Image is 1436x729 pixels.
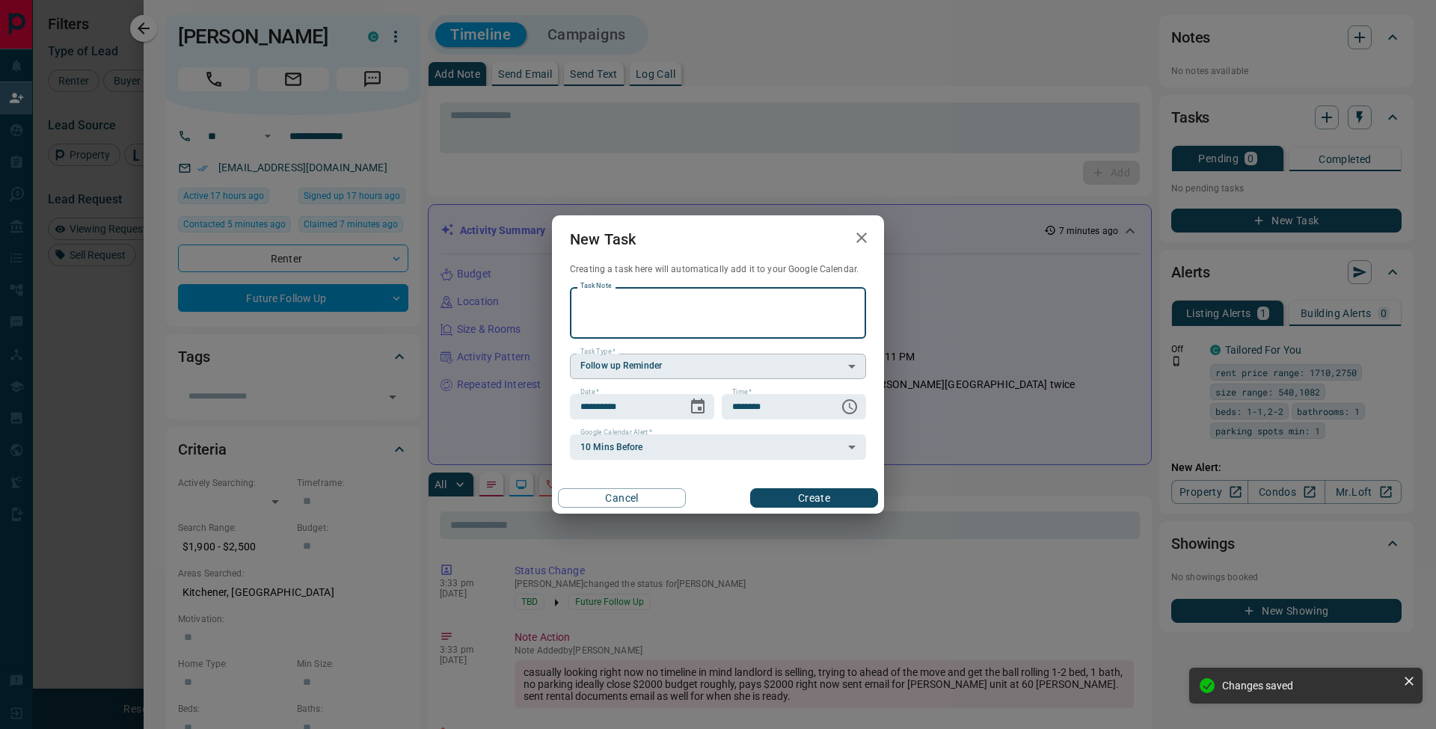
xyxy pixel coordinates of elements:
label: Time [732,387,752,397]
div: 10 Mins Before [570,434,866,460]
label: Task Type [580,347,616,357]
label: Task Note [580,281,611,291]
h2: New Task [552,215,654,263]
label: Google Calendar Alert [580,428,652,437]
div: Follow up Reminder [570,354,866,379]
button: Cancel [558,488,686,508]
p: Creating a task here will automatically add it to your Google Calendar. [570,263,866,276]
div: Changes saved [1222,680,1397,692]
button: Choose time, selected time is 6:00 AM [835,392,865,422]
button: Choose date, selected date is Oct 16, 2025 [683,392,713,422]
label: Date [580,387,599,397]
button: Create [750,488,878,508]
